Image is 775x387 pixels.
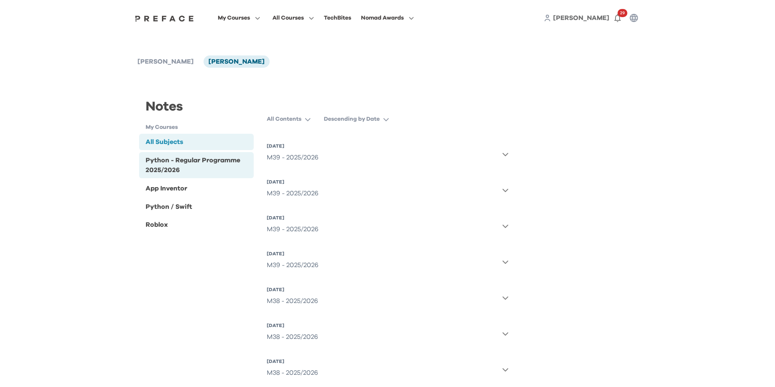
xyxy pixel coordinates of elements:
[324,13,351,23] div: TechBites
[267,115,301,123] p: All Contents
[267,211,509,241] button: [DATE]M39 - 2025/2026
[267,149,319,166] div: M39 - 2025/2026
[609,10,626,26] button: 29
[215,13,263,23] button: My Courses
[272,13,304,23] span: All Courses
[361,13,404,23] span: Nomad Awards
[267,112,317,126] button: All Contents
[267,179,319,185] div: [DATE]
[218,13,250,23] span: My Courses
[267,286,318,293] div: [DATE]
[133,15,196,21] a: Preface Logo
[139,97,254,123] div: Notes
[267,355,509,384] button: [DATE]M38 - 2025/2026
[553,13,609,23] a: [PERSON_NAME]
[267,221,319,237] div: M39 - 2025/2026
[267,215,319,221] div: [DATE]
[146,155,250,175] div: Python - Regular Programme 2025/2026
[359,13,416,23] button: Nomad Awards
[267,250,319,257] div: [DATE]
[267,283,509,312] button: [DATE]M38 - 2025/2026
[324,112,396,126] button: Descending by Date
[208,58,265,65] span: [PERSON_NAME]
[553,15,609,21] span: [PERSON_NAME]
[267,329,318,345] div: M38 - 2025/2026
[267,365,318,381] div: M38 - 2025/2026
[270,13,317,23] button: All Courses
[133,15,196,22] img: Preface Logo
[267,319,509,348] button: [DATE]M38 - 2025/2026
[146,137,183,147] div: All Subjects
[267,175,509,205] button: [DATE]M39 - 2025/2026
[267,322,318,329] div: [DATE]
[267,257,319,273] div: M39 - 2025/2026
[267,247,509,276] button: [DATE]M39 - 2025/2026
[324,115,380,123] p: Descending by Date
[146,202,192,212] div: Python / Swift
[267,143,319,149] div: [DATE]
[267,139,509,169] button: [DATE]M39 - 2025/2026
[267,358,318,365] div: [DATE]
[267,293,318,309] div: M38 - 2025/2026
[137,58,194,65] span: [PERSON_NAME]
[146,220,168,230] div: Roblox
[267,185,319,201] div: M39 - 2025/2026
[146,123,254,132] h1: My Courses
[146,184,187,193] div: App Inventor
[618,9,627,17] span: 29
